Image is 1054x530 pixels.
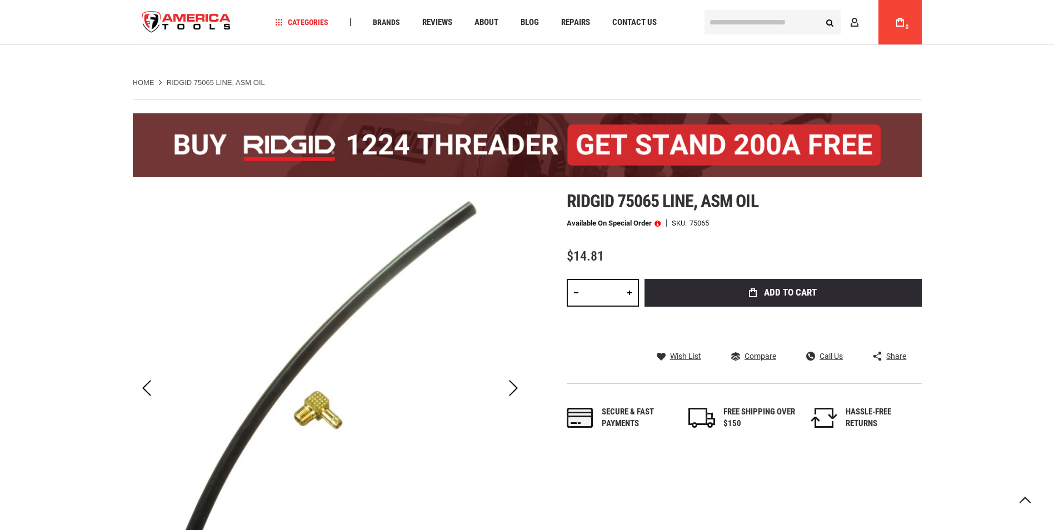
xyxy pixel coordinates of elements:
[567,219,661,227] p: Available on Special Order
[368,15,405,30] a: Brands
[133,113,922,177] img: BOGO: Buy the RIDGID® 1224 Threader (26092), get the 92467 200A Stand FREE!
[642,310,924,342] iframe: Secure express checkout frame
[820,352,843,360] span: Call Us
[561,18,590,27] span: Repairs
[731,351,776,361] a: Compare
[764,288,817,297] span: Add to Cart
[270,15,333,30] a: Categories
[133,78,154,88] a: Home
[567,191,758,212] span: Ridgid 75065 line, asm oil
[133,2,241,43] a: store logo
[133,2,241,43] img: America Tools
[567,248,604,264] span: $14.81
[422,18,452,27] span: Reviews
[670,352,701,360] span: Wish List
[690,219,709,227] div: 75065
[275,18,328,26] span: Categories
[688,408,715,428] img: shipping
[846,406,918,430] div: HASSLE-FREE RETURNS
[645,279,922,307] button: Add to Cart
[556,15,595,30] a: Repairs
[906,24,909,30] span: 0
[167,78,265,87] strong: RIDGID 75065 LINE, ASM OIL
[806,351,843,361] a: Call Us
[657,351,701,361] a: Wish List
[469,15,503,30] a: About
[745,352,776,360] span: Compare
[516,15,544,30] a: Blog
[373,18,400,26] span: Brands
[820,12,841,33] button: Search
[567,408,593,428] img: payments
[811,408,837,428] img: returns
[886,352,906,360] span: Share
[612,18,657,27] span: Contact Us
[723,406,796,430] div: FREE SHIPPING OVER $150
[417,15,457,30] a: Reviews
[602,406,674,430] div: Secure & fast payments
[474,18,498,27] span: About
[607,15,662,30] a: Contact Us
[672,219,690,227] strong: SKU
[521,18,539,27] span: Blog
